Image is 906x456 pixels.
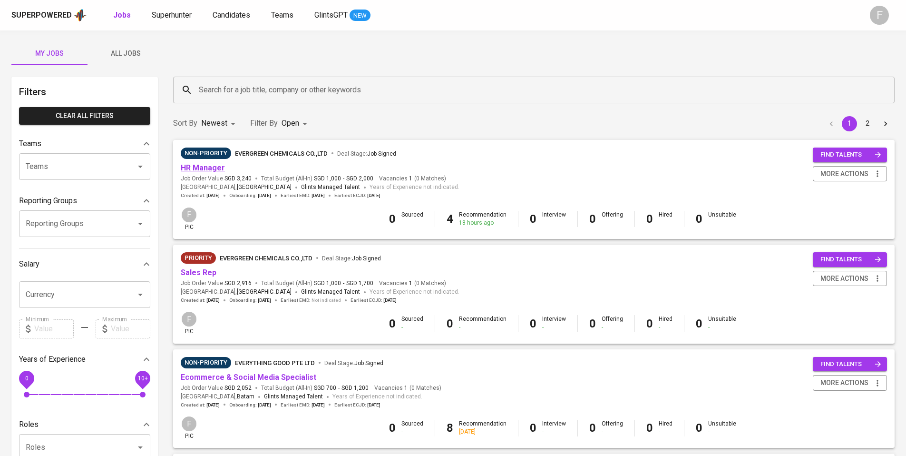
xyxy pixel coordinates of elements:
span: [GEOGRAPHIC_DATA] , [181,287,292,297]
span: EVERGREEN CHEMICALS CO.,LTD [235,150,328,157]
span: [DATE] [312,192,325,199]
a: Candidates [213,10,252,21]
img: app logo [74,8,87,22]
div: Interview [542,420,566,436]
span: - [343,279,344,287]
p: Newest [201,118,227,129]
span: Batam [237,392,254,402]
span: Candidates [213,10,250,20]
div: - [708,219,736,227]
span: Job Signed [352,255,381,262]
b: 0 [696,317,702,330]
span: find talents [820,359,881,370]
span: Total Budget (All-In) [261,175,373,183]
div: - [401,219,423,227]
span: SGD 1,700 [346,279,373,287]
h6: Filters [19,84,150,99]
b: Jobs [113,10,131,20]
span: [DATE] [206,402,220,408]
div: Interview [542,315,566,331]
span: Glints Managed Talent [264,393,323,400]
span: SGD 1,000 [314,279,341,287]
input: Value [34,319,74,338]
span: Job Signed [367,150,396,157]
div: - [708,324,736,332]
p: Reporting Groups [19,195,77,207]
div: Unsuitable [708,211,736,227]
div: - [542,219,566,227]
span: Onboarding : [229,192,271,199]
span: Created at : [181,402,220,408]
span: find talents [820,149,881,160]
div: Teams [19,134,150,153]
span: Not indicated [312,297,341,304]
div: - [602,219,623,227]
div: 18 hours ago [459,219,507,227]
b: 0 [530,317,536,330]
p: Filter By [250,118,278,129]
div: pic [181,207,197,231]
span: SGD 2,000 [346,175,373,183]
span: Earliest ECJD : [334,402,380,408]
button: Open [134,217,147,230]
div: Offering [602,420,623,436]
button: Open [134,441,147,454]
b: 0 [389,421,396,435]
p: Years of Experience [19,354,86,365]
div: - [659,428,672,436]
span: Earliest EMD : [281,297,341,304]
span: more actions [820,377,868,389]
button: find talents [813,252,887,267]
p: Sort By [173,118,197,129]
b: 8 [447,421,453,435]
span: Years of Experience not indicated. [332,392,422,402]
a: GlintsGPT NEW [314,10,370,21]
span: Created at : [181,192,220,199]
span: Job Signed [354,360,383,367]
div: Years of Experience [19,350,150,369]
span: - [338,384,340,392]
span: [DATE] [367,192,380,199]
button: Go to next page [878,116,893,131]
div: - [401,428,423,436]
span: SGD 2,916 [224,279,252,287]
div: - [602,428,623,436]
button: Open [134,160,147,173]
div: F [181,311,197,327]
div: New Job received from Demand Team [181,252,216,264]
p: Roles [19,419,39,430]
span: Total Budget (All-In) [261,279,373,287]
span: Job Order Value [181,279,252,287]
span: Onboarding : [229,402,271,408]
b: 0 [389,212,396,226]
b: 0 [646,421,653,435]
span: SGD 1,000 [314,175,341,183]
b: 0 [530,212,536,226]
span: Job Order Value [181,175,252,183]
span: - [343,175,344,183]
div: Recommendation [459,315,507,331]
button: find talents [813,148,887,162]
div: Salary [19,255,150,274]
button: more actions [813,166,887,182]
b: 4 [447,212,453,226]
div: pic [181,416,197,440]
span: [GEOGRAPHIC_DATA] , [181,392,254,402]
b: 0 [589,212,596,226]
div: - [401,324,423,332]
span: Total Budget (All-In) [261,384,369,392]
span: All Jobs [93,48,158,59]
div: - [659,324,672,332]
span: SGD 3,240 [224,175,252,183]
div: Sourced [401,420,423,436]
a: Ecommerce & Social Media Specialist [181,373,316,382]
div: F [181,207,197,223]
span: Earliest EMD : [281,402,325,408]
div: Sufficient Talents in Pipeline [181,357,231,368]
span: [DATE] [258,297,271,304]
span: Everything good Pte Ltd [235,359,315,367]
span: [DATE] [383,297,397,304]
div: Sourced [401,315,423,331]
div: Recommendation [459,420,507,436]
button: find talents [813,357,887,372]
